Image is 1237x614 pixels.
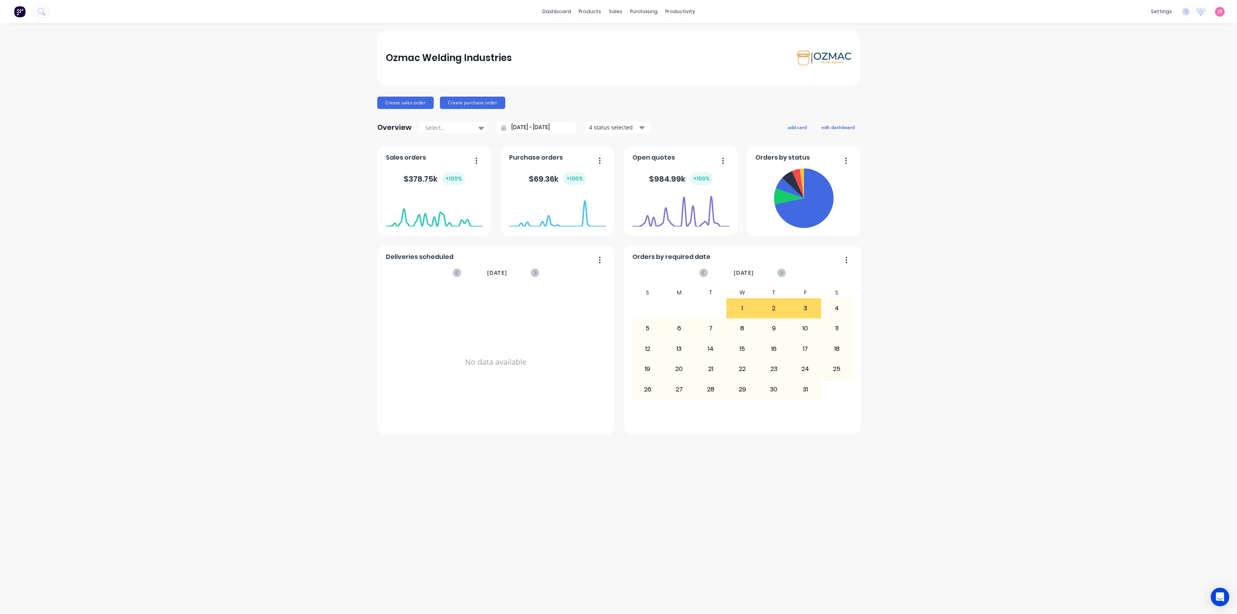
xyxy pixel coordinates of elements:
div: T [758,287,790,298]
div: 7 [695,319,726,338]
div: 1 [727,299,758,318]
a: dashboard [538,6,575,17]
span: [DATE] [734,269,754,277]
div: S [821,287,853,298]
button: Create purchase order [440,97,505,109]
div: 21 [695,359,726,379]
div: 17 [790,339,821,359]
span: Deliveries scheduled [386,252,453,262]
div: T [695,287,727,298]
div: W [726,287,758,298]
span: Purchase orders [509,153,563,162]
div: 4 [821,299,852,318]
img: Factory [14,6,26,17]
div: 13 [664,339,695,359]
div: Overview [377,120,412,135]
div: 11 [821,319,852,338]
div: $ 69.36k [529,172,586,185]
button: Create sales order [377,97,434,109]
div: 15 [727,339,758,359]
div: + 100 % [690,172,713,185]
div: 23 [758,359,789,379]
div: 29 [727,379,758,399]
div: $ 984.99k [649,172,713,185]
div: 30 [758,379,789,399]
div: 12 [632,339,663,359]
div: 10 [790,319,821,338]
div: 20 [664,359,695,379]
div: 3 [790,299,821,318]
div: 8 [727,319,758,338]
button: 4 status selected [585,122,651,133]
div: 4 status selected [589,123,638,131]
button: edit dashboard [816,122,860,132]
div: 27 [664,379,695,399]
span: [DATE] [487,269,507,277]
div: F [789,287,821,298]
span: Open quotes [632,153,675,162]
div: 26 [632,379,663,399]
div: 14 [695,339,726,359]
span: Orders by status [755,153,810,162]
div: 24 [790,359,821,379]
button: add card [783,122,812,132]
div: products [575,6,605,17]
div: Open Intercom Messenger [1211,588,1229,606]
div: $ 378.75k [404,172,465,185]
span: Sales orders [386,153,426,162]
div: 9 [758,319,789,338]
div: No data available [386,287,606,437]
div: productivity [661,6,699,17]
div: 25 [821,359,852,379]
div: S [632,287,664,298]
div: purchasing [626,6,661,17]
div: sales [605,6,626,17]
div: 22 [727,359,758,379]
div: 31 [790,379,821,399]
div: 19 [632,359,663,379]
div: 6 [664,319,695,338]
div: 28 [695,379,726,399]
span: JB [1218,8,1222,15]
div: M [663,287,695,298]
div: 5 [632,319,663,338]
img: Ozmac Welding Industries [797,51,851,65]
div: Ozmac Welding Industries [386,50,512,66]
div: 16 [758,339,789,359]
div: 2 [758,299,789,318]
div: settings [1147,6,1176,17]
div: + 100 % [563,172,586,185]
div: + 100 % [442,172,465,185]
div: 18 [821,339,852,359]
